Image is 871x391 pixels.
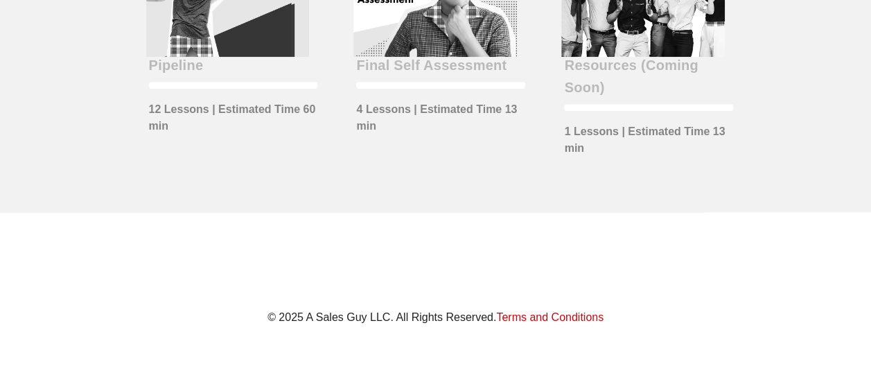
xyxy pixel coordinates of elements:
[564,116,733,157] div: 1 Lessons | Estimated Time 13 min
[356,54,507,76] div: Final Self Assessment
[564,54,733,98] div: Resources (Coming Soon)
[149,94,318,134] div: 12 Lessons | Estimated Time 60 min
[356,94,525,134] div: 4 Lessons | Estimated Time 13 min
[496,311,604,323] a: Terms and Conditions
[149,54,204,76] div: Pipeline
